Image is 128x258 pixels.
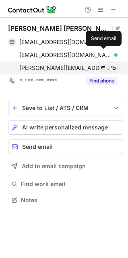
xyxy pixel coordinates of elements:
span: [EMAIL_ADDRESS][DOMAIN_NAME] [19,51,111,59]
button: Reveal Button [86,77,118,85]
img: ContactOut v5.3.10 [8,5,56,15]
span: Send email [22,144,53,150]
div: [PERSON_NAME] [PERSON_NAME] [8,24,110,32]
span: Notes [21,197,120,204]
button: Find work email [8,178,123,190]
button: save-profile-one-click [8,101,123,115]
button: Notes [8,195,123,206]
button: Add to email campaign [8,159,123,173]
button: AI write personalized message [8,120,123,135]
span: AI write personalized message [22,124,108,131]
span: Add to email campaign [22,163,86,169]
button: Send email [8,140,123,154]
span: [EMAIL_ADDRESS][DOMAIN_NAME] [19,38,111,46]
div: Save to List / ATS / CRM [22,105,109,111]
span: [PERSON_NAME][EMAIL_ADDRESS][PERSON_NAME][DOMAIN_NAME] [19,64,111,72]
span: Find work email [21,180,120,188]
